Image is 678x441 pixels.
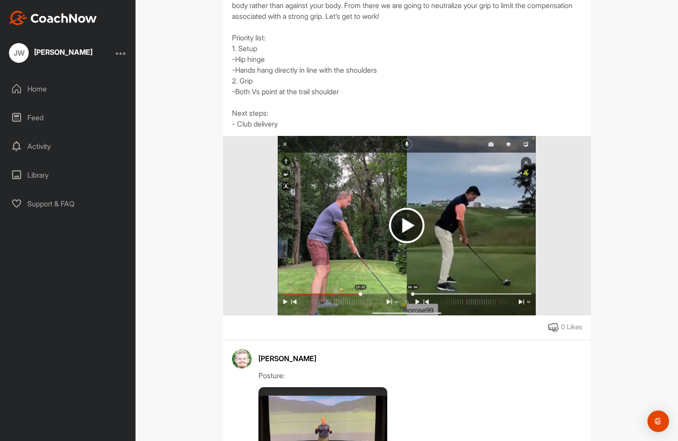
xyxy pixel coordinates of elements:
[5,192,131,215] div: Support & FAQ
[9,43,29,63] div: JW
[258,353,582,364] div: [PERSON_NAME]
[258,370,582,381] div: Posture:
[5,106,131,129] div: Feed
[5,135,131,157] div: Activity
[561,322,582,332] div: 0 Likes
[9,11,97,25] img: CoachNow
[647,410,669,432] div: Open Intercom Messenger
[389,208,424,243] img: play
[34,48,92,56] div: [PERSON_NAME]
[278,136,536,315] img: media
[232,349,252,369] img: avatar
[5,78,131,100] div: Home
[5,164,131,186] div: Library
